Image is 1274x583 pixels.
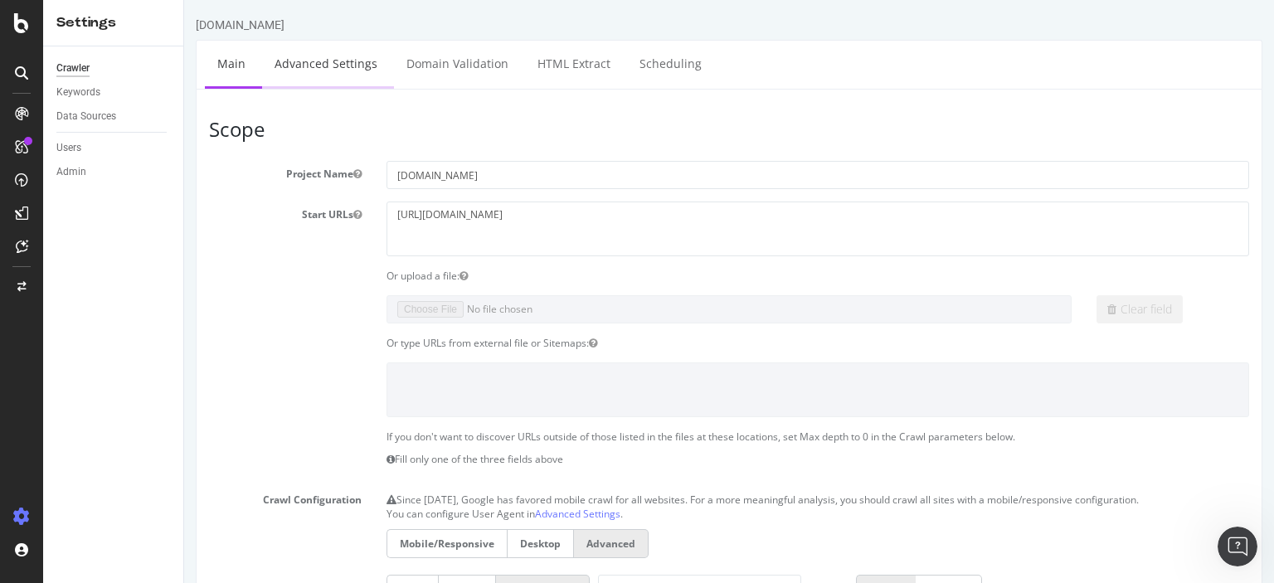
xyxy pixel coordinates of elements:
a: Advanced Settings [78,41,206,86]
a: Users [56,139,172,157]
a: Admin [56,163,172,181]
button: Project Name [169,167,177,181]
div: Data Sources [56,108,116,125]
a: Main [21,41,74,86]
div: Keywords [56,84,100,101]
label: Start URLs [12,202,190,221]
a: Data Sources [56,108,172,125]
h3: Scope [25,119,1065,140]
a: Scheduling [443,41,530,86]
a: Advanced Settings [351,507,436,521]
div: Or type URLs from external file or Sitemaps: [190,336,1077,350]
label: Project Name [12,161,190,181]
label: Desktop [323,529,390,558]
p: You can configure User Agent in . [202,507,1065,521]
a: Domain Validation [210,41,337,86]
div: Admin [56,163,86,181]
textarea: [URL][DOMAIN_NAME] [202,202,1065,255]
div: Settings [56,13,170,32]
div: Users [56,139,81,157]
div: [DOMAIN_NAME] [12,17,100,33]
label: Crawl Configuration [12,487,190,507]
a: HTML Extract [341,41,439,86]
p: Since [DATE], Google has favored mobile crawl for all websites. For a more meaningful analysis, y... [202,487,1065,507]
iframe: Intercom live chat [1218,527,1257,566]
label: Mobile/Responsive [202,529,323,558]
div: Crawler [56,60,90,77]
p: If you don't want to discover URLs outside of those listed in the files at these locations, set M... [202,430,1065,444]
div: Or upload a file: [190,269,1077,283]
a: Keywords [56,84,172,101]
label: Advanced [390,529,464,558]
p: Fill only one of the three fields above [202,452,1065,466]
a: Crawler [56,60,172,77]
button: Start URLs [169,207,177,221]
